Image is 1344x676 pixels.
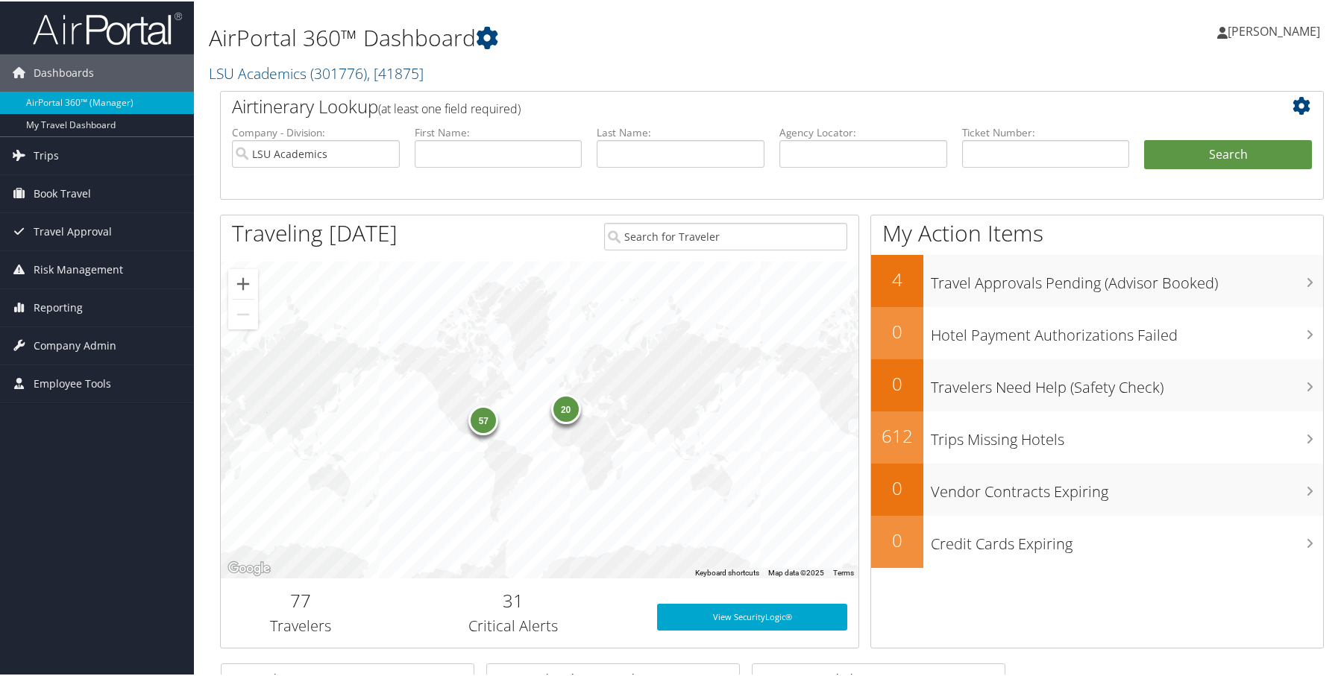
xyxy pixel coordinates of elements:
input: Search for Traveler [604,221,847,249]
span: Book Travel [34,174,91,211]
a: 0Credit Cards Expiring [871,514,1323,566]
h2: 0 [871,370,923,395]
label: First Name: [415,124,582,139]
h2: 77 [232,587,369,612]
h3: Hotel Payment Authorizations Failed [931,316,1323,344]
h2: Airtinerary Lookup [232,92,1220,118]
a: 4Travel Approvals Pending (Advisor Booked) [871,253,1323,306]
span: Company Admin [34,326,116,363]
h2: 4 [871,265,923,291]
img: airportal-logo.png [33,10,182,45]
h1: My Action Items [871,216,1323,247]
label: Company - Division: [232,124,400,139]
span: Trips [34,136,59,173]
a: [PERSON_NAME] [1217,7,1335,52]
h3: Vendor Contracts Expiring [931,473,1323,501]
a: LSU Academics [209,62,424,82]
a: Open this area in Google Maps (opens a new window) [224,557,274,577]
h1: AirPortal 360™ Dashboard [209,21,960,52]
span: Reporting [34,288,83,325]
button: Zoom in [228,268,258,297]
div: 57 [468,403,498,433]
h2: 31 [392,587,635,612]
span: Employee Tools [34,364,111,401]
a: 0Travelers Need Help (Safety Check) [871,358,1323,410]
button: Keyboard shortcuts [695,566,759,577]
h3: Travelers Need Help (Safety Check) [931,368,1323,397]
span: Risk Management [34,250,123,287]
h3: Travelers [232,614,369,635]
h2: 0 [871,474,923,499]
h1: Traveling [DATE] [232,216,398,247]
h3: Credit Cards Expiring [931,525,1323,553]
div: 20 [550,393,580,423]
span: , [ 41875 ] [367,62,424,82]
a: 612Trips Missing Hotels [871,410,1323,462]
h2: 0 [871,318,923,343]
span: Dashboards [34,53,94,90]
h3: Travel Approvals Pending (Advisor Booked) [931,264,1323,292]
a: 0Vendor Contracts Expiring [871,462,1323,514]
a: 0Hotel Payment Authorizations Failed [871,306,1323,358]
a: View SecurityLogic® [657,602,847,629]
h2: 612 [871,422,923,447]
h2: 0 [871,526,923,552]
span: Map data ©2025 [768,567,824,575]
span: [PERSON_NAME] [1228,22,1320,38]
a: Terms (opens in new tab) [833,567,854,575]
button: Search [1144,139,1312,168]
label: Ticket Number: [962,124,1130,139]
h3: Critical Alerts [392,614,635,635]
img: Google [224,557,274,577]
span: (at least one field required) [378,99,521,116]
span: Travel Approval [34,212,112,249]
button: Zoom out [228,298,258,328]
label: Agency Locator: [779,124,947,139]
h3: Trips Missing Hotels [931,420,1323,449]
span: ( 301776 ) [310,62,367,82]
label: Last Name: [597,124,764,139]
